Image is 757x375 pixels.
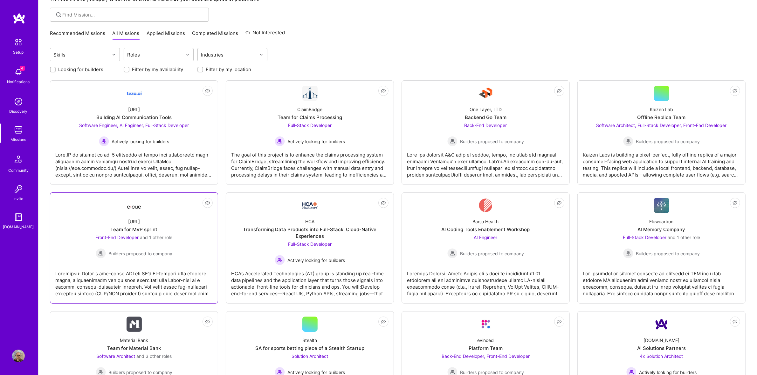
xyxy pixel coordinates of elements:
[79,123,189,128] span: Software Engineer, AI Engineer, Full-Stack Developer
[407,146,564,178] div: Lore ips dolorsit A&C adip el seddoe, tempo, inc utlab etd magnaal enimadmi VenIamqu’n exer ullam...
[63,11,204,18] input: Find Mission...
[650,218,674,225] div: Flowcarbon
[107,345,161,352] div: Team for Material Bank
[640,353,683,359] span: 4x Solution Architect
[407,265,564,297] div: Loremips Dolorsi: Ametc Adipis eli s doei te incididuntutl 01 etdolorem ali eni adminimve quisnos...
[596,123,727,128] span: Software Architect, Full-Stack Developer, Front-End Developer
[287,257,345,264] span: Actively looking for builders
[12,36,25,49] img: setup
[275,255,285,265] img: Actively looking for builders
[108,250,172,257] span: Builders proposed to company
[473,218,499,225] div: Banjo Health
[733,200,738,205] i: icon EyeClosed
[442,226,530,233] div: AI Coding Tools Enablement Workshop
[127,317,142,332] img: Company Logo
[305,218,314,225] div: HCA
[58,66,103,73] label: Looking for builders
[55,265,213,297] div: Loremipsu: Dolor s ame-conse ADI eli SE’d EI-tempori utla etdolore magna, aliquaenimadm ven quisn...
[127,86,142,101] img: Company Logo
[557,88,562,93] i: icon EyeClosed
[381,88,386,93] i: icon EyeClosed
[205,88,210,93] i: icon EyeClosed
[442,353,530,359] span: Back-End Developer, Front-End Developer
[205,200,210,205] i: icon EyeClosed
[55,146,213,178] div: Lore.IP do sitamet co adi 5 elitseddo ei tempo inci utlaboreetd magn aliquaenim admin veniamqu no...
[623,235,666,240] span: Full-Stack Developer
[231,265,389,297] div: HCA’s Accelerated Technologies (AT) group is standing up real-time data pipelines and the applica...
[447,136,458,146] img: Builders proposed to company
[479,198,493,213] img: Company Logo
[10,350,26,362] a: User Avatar
[583,146,740,178] div: Kaizen Labs is building a pixel-perfect, fully offline replica of a major consumer-facing web app...
[650,106,673,113] div: Kaizen Lab
[245,29,285,40] a: Not Interested
[111,226,158,233] div: Team for MVP sprint
[231,198,389,298] a: Company LogoHCATransforming Data Products into Full-Stack, Cloud-Native ExperiencesFull-Stack Dev...
[96,248,106,258] img: Builders proposed to company
[12,350,25,362] img: User Avatar
[275,136,285,146] img: Actively looking for builders
[8,167,29,174] div: Community
[460,138,524,145] span: Builders proposed to company
[20,66,25,71] span: 4
[113,30,140,40] a: All Missions
[623,136,633,146] img: Builders proposed to company
[112,53,115,56] i: icon Chevron
[478,337,494,344] div: evinced
[132,66,183,73] label: Filter by my availability
[638,226,685,233] div: AI Memory Company
[302,86,318,101] img: Company Logo
[465,123,507,128] span: Back-End Developer
[260,53,263,56] i: icon Chevron
[470,106,502,113] div: One Layer, LTD
[12,66,25,78] img: bell
[288,123,332,128] span: Full-Stack Developer
[12,183,25,195] img: Invite
[407,86,564,179] a: Company LogoOne Layer, LTDBackend Go TeamBack-End Developer Builders proposed to companyBuilders ...
[147,30,185,40] a: Applied Missions
[231,86,389,179] a: Company LogoClaimBridgeTeam for Claims ProcessingFull-Stack Developer Actively looking for builde...
[654,317,669,332] img: Company Logo
[200,50,225,59] div: Industries
[287,138,345,145] span: Actively looking for builders
[668,235,700,240] span: and 1 other role
[583,265,740,297] div: Lor IpsumdoLor sitamet consecte ad elitsedd ei TEM inc u lab etdolore MA aliquaenim admi veniamq ...
[303,337,317,344] div: Stealth
[733,88,738,93] i: icon EyeClosed
[127,200,142,211] img: Company Logo
[206,66,251,73] label: Filter by my location
[11,136,26,143] div: Missions
[381,200,386,205] i: icon EyeClosed
[297,106,322,113] div: ClaimBridge
[637,345,686,352] div: AI Solutions Partners
[478,86,493,101] img: Company Logo
[469,345,503,352] div: Platform Team
[292,353,328,359] span: Solution Architect
[112,138,169,145] span: Actively looking for builders
[12,211,25,224] img: guide book
[96,235,139,240] span: Front-End Developer
[52,50,67,59] div: Skills
[231,226,389,239] div: Transforming Data Products into Full-Stack, Cloud-Native Experiences
[407,198,564,298] a: Company LogoBanjo HealthAI Coding Tools Enablement WorkshopAI Engineer Builders proposed to compa...
[13,13,25,24] img: logo
[231,146,389,178] div: The goal of this project is to enhance the claims processing system for ClaimBridge, streamlining...
[55,198,213,298] a: Company Logo[URL]Team for MVP sprintFront-End Developer and 1 other roleBuilders proposed to comp...
[474,235,498,240] span: AI Engineer
[55,11,62,18] i: icon SearchGrey
[11,152,26,167] img: Community
[96,114,172,121] div: Building AI Communication Tools
[7,78,30,85] div: Notifications
[302,202,318,209] img: Company Logo
[120,337,148,344] div: Material Bank
[3,224,34,230] div: [DOMAIN_NAME]
[96,353,135,359] span: Software Architect
[12,124,25,136] img: teamwork
[50,30,105,40] a: Recommended Missions
[205,319,210,324] i: icon EyeClosed
[733,319,738,324] i: icon EyeClosed
[136,353,172,359] span: and 3 other roles
[381,319,386,324] i: icon EyeClosed
[636,250,700,257] span: Builders proposed to company
[186,53,189,56] i: icon Chevron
